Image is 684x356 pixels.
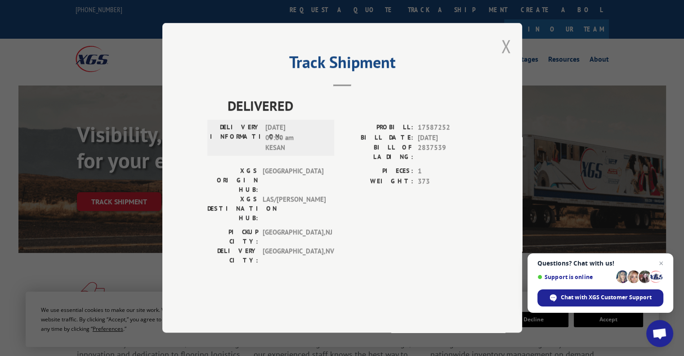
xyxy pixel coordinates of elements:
span: [DATE] [418,133,477,143]
span: [GEOGRAPHIC_DATA] , NJ [263,228,323,247]
span: [GEOGRAPHIC_DATA] [263,167,323,195]
label: DELIVERY CITY: [207,247,258,266]
span: Questions? Chat with us! [537,260,663,267]
label: PICKUP CITY: [207,228,258,247]
label: PROBILL: [342,123,413,133]
label: BILL DATE: [342,133,413,143]
label: BILL OF LADING: [342,143,413,162]
button: Close modal [501,34,511,58]
span: [GEOGRAPHIC_DATA] , NV [263,247,323,266]
span: [DATE] 09:00 am KESAN [265,123,326,153]
span: Close chat [656,258,666,269]
span: Support is online [537,274,613,280]
label: PIECES: [342,167,413,177]
div: Chat with XGS Customer Support [537,289,663,306]
span: 17587252 [418,123,477,133]
span: 2837539 [418,143,477,162]
label: XGS DESTINATION HUB: [207,195,258,223]
label: XGS ORIGIN HUB: [207,167,258,195]
label: WEIGHT: [342,176,413,187]
span: Chat with XGS Customer Support [561,293,652,302]
label: DELIVERY INFORMATION: [210,123,261,153]
span: 373 [418,176,477,187]
div: Open chat [646,320,673,347]
span: 1 [418,167,477,177]
span: LAS/[PERSON_NAME] [263,195,323,223]
span: DELIVERED [228,96,477,116]
h2: Track Shipment [207,56,477,73]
